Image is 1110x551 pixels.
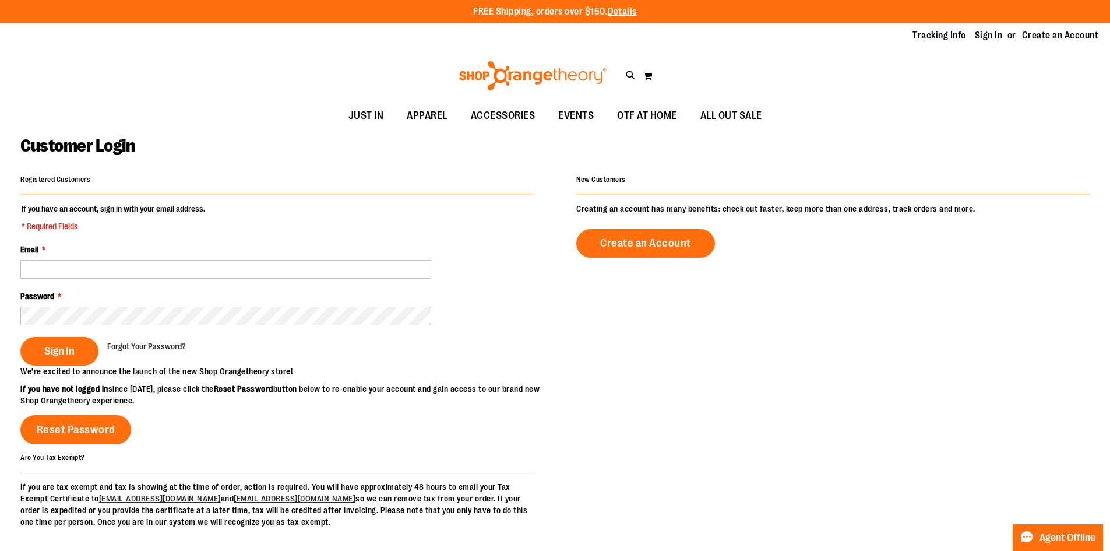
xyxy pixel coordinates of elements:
a: Forgot Your Password? [107,341,186,352]
strong: Reset Password [214,384,273,394]
span: Agent Offline [1039,532,1095,543]
strong: Registered Customers [20,176,90,184]
span: Customer Login [20,136,135,156]
span: OTF AT HOME [617,103,677,129]
span: JUST IN [348,103,384,129]
span: Sign In [44,345,75,357]
a: APPAREL [395,103,459,129]
p: since [DATE], please click the button below to re-enable your account and gain access to our bran... [20,383,555,406]
a: Details [608,6,637,17]
a: Reset Password [20,415,131,444]
img: Shop Orangetheory [457,61,608,90]
strong: If you have not logged in [20,384,108,394]
a: EVENTS [547,103,605,129]
p: If you are tax exempt and tax is showing at the time of order, action is required. You will have ... [20,481,534,528]
a: OTF AT HOME [605,103,689,129]
p: Creating an account has many benefits: check out faster, keep more than one address, track orders... [576,203,1090,215]
span: Email [20,245,38,254]
span: Create an Account [600,237,691,250]
span: APPAREL [407,103,447,129]
button: Sign In [20,337,98,366]
p: We’re excited to announce the launch of the new Shop Orangetheory store! [20,366,555,377]
span: EVENTS [558,103,594,129]
span: Password [20,292,54,301]
span: * Required Fields [22,220,205,232]
p: FREE Shipping, orders over $150. [473,5,637,19]
a: ALL OUT SALE [689,103,774,129]
a: Create an Account [576,229,715,258]
a: Tracking Info [912,29,966,42]
span: Reset Password [37,423,115,436]
a: Create an Account [1022,29,1099,42]
span: ACCESSORIES [471,103,535,129]
span: Forgot Your Password? [107,342,186,351]
strong: Are You Tax Exempt? [20,453,85,461]
strong: New Customers [576,176,626,184]
a: Sign In [975,29,1003,42]
a: JUST IN [337,103,396,129]
a: ACCESSORIES [459,103,547,129]
span: ALL OUT SALE [700,103,762,129]
button: Agent Offline [1013,524,1103,551]
legend: If you have an account, sign in with your email address. [20,203,206,232]
a: [EMAIL_ADDRESS][DOMAIN_NAME] [99,494,221,503]
a: [EMAIL_ADDRESS][DOMAIN_NAME] [234,494,355,503]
